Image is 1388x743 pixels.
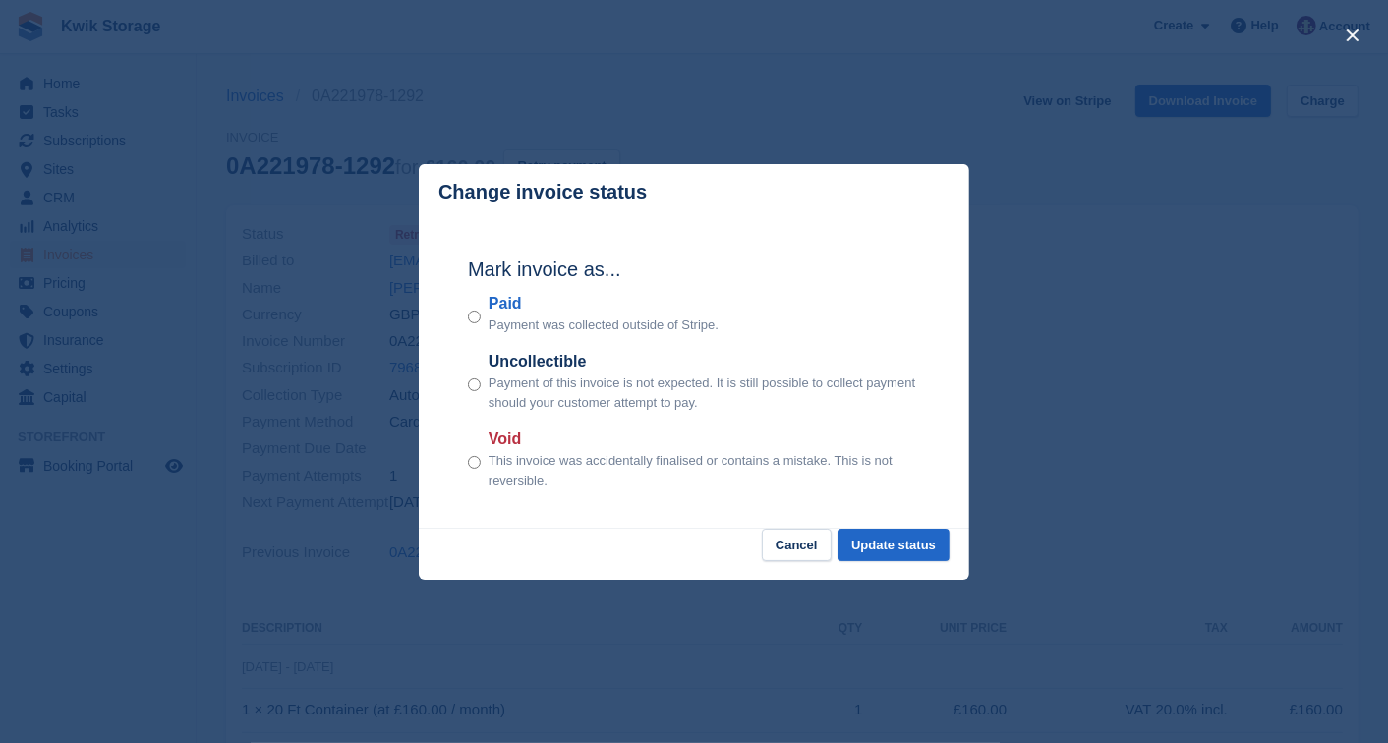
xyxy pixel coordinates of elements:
[468,255,920,284] h2: Mark invoice as...
[489,451,920,489] p: This invoice was accidentally finalised or contains a mistake. This is not reversible.
[438,181,647,203] p: Change invoice status
[489,350,920,373] label: Uncollectible
[838,529,950,561] button: Update status
[489,315,719,335] p: Payment was collected outside of Stripe.
[1337,20,1368,51] button: close
[489,373,920,412] p: Payment of this invoice is not expected. It is still possible to collect payment should your cust...
[489,292,719,315] label: Paid
[489,428,920,451] label: Void
[762,529,832,561] button: Cancel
